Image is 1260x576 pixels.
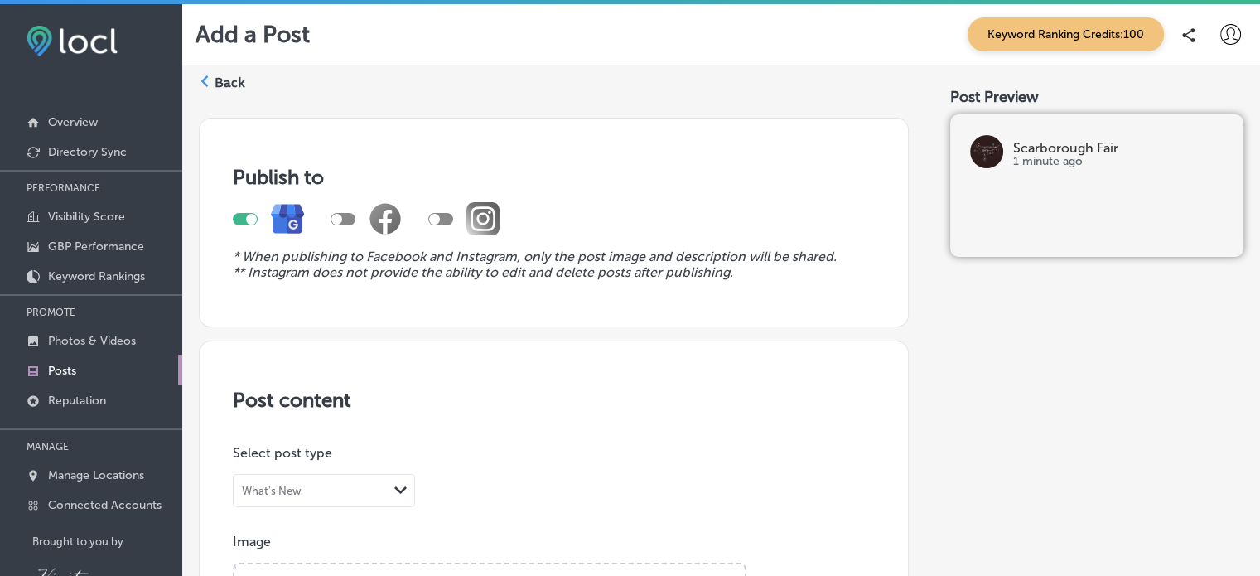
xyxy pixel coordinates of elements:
p: Add a Post [196,21,310,48]
p: Manage Locations [48,468,144,482]
img: fda3e92497d09a02dc62c9cd864e3231.png [27,26,118,56]
i: * When publishing to Facebook and Instagram, only the post image and description will be shared. [233,249,837,264]
p: Overview [48,115,98,129]
p: Posts [48,364,76,378]
p: Scarborough Fair [1013,142,1224,155]
p: Connected Accounts [48,498,162,512]
p: Photos & Videos [48,334,136,348]
p: Reputation [48,394,106,408]
p: Visibility Score [48,210,125,224]
p: GBP Performance [48,240,144,254]
label: Back [215,74,245,92]
h3: Publish to [233,165,875,189]
span: Keyword Ranking Credits: 100 [968,17,1164,51]
p: Select post type [233,445,875,461]
h3: Post content [233,388,875,412]
p: Brought to you by [32,535,182,548]
p: Directory Sync [48,145,127,159]
p: Image [233,534,875,549]
div: Post Preview [950,88,1243,106]
img: logo [970,135,1003,168]
p: 1 minute ago [1013,155,1224,168]
p: Keyword Rankings [48,269,145,283]
i: ** Instagram does not provide the ability to edit and delete posts after publishing. [233,264,733,280]
div: What's New [242,485,302,497]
